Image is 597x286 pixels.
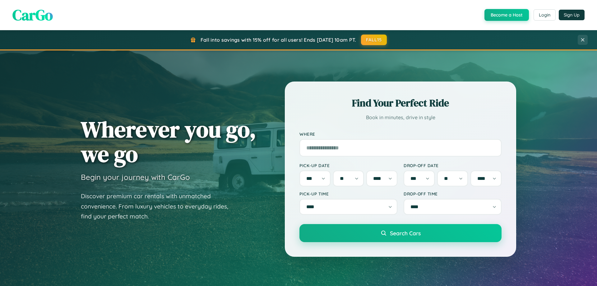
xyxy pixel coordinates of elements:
button: FALL15 [361,35,387,45]
button: Search Cars [299,224,502,242]
span: CarGo [12,5,53,25]
label: Pick-up Date [299,163,397,168]
button: Login [534,9,556,21]
label: Drop-off Time [404,191,502,196]
label: Where [299,131,502,137]
h1: Wherever you go, we go [81,117,256,166]
label: Pick-up Time [299,191,397,196]
button: Sign Up [559,10,585,20]
button: Become a Host [484,9,529,21]
p: Discover premium car rentals with unmatched convenience. From luxury vehicles to everyday rides, ... [81,191,236,222]
p: Book in minutes, drive in style [299,113,502,122]
span: Search Cars [390,230,421,237]
label: Drop-off Date [404,163,502,168]
h2: Find Your Perfect Ride [299,96,502,110]
span: Fall into savings with 15% off for all users! Ends [DATE] 10am PT. [201,37,356,43]
h3: Begin your journey with CarGo [81,172,190,182]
